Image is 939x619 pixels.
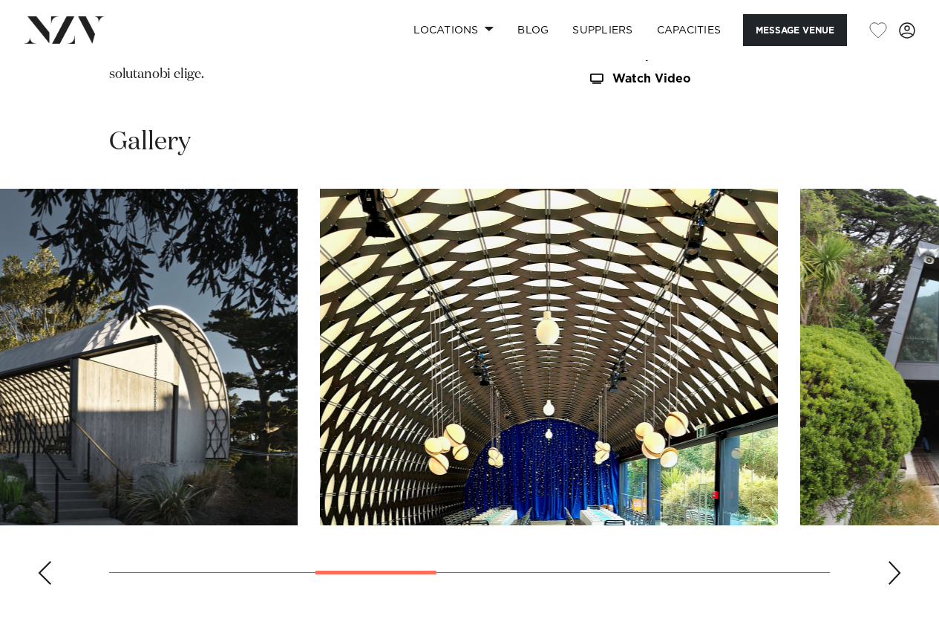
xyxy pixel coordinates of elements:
[402,14,506,46] a: Locations
[506,14,560,46] a: BLOG
[109,126,191,159] h2: Gallery
[743,14,847,46] button: Message Venue
[560,14,644,46] a: SUPPLIERS
[645,14,733,46] a: Capacities
[24,16,105,43] img: nzv-logo.png
[320,189,778,525] swiper-slide: 4 / 9
[588,73,830,85] a: Watch Video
